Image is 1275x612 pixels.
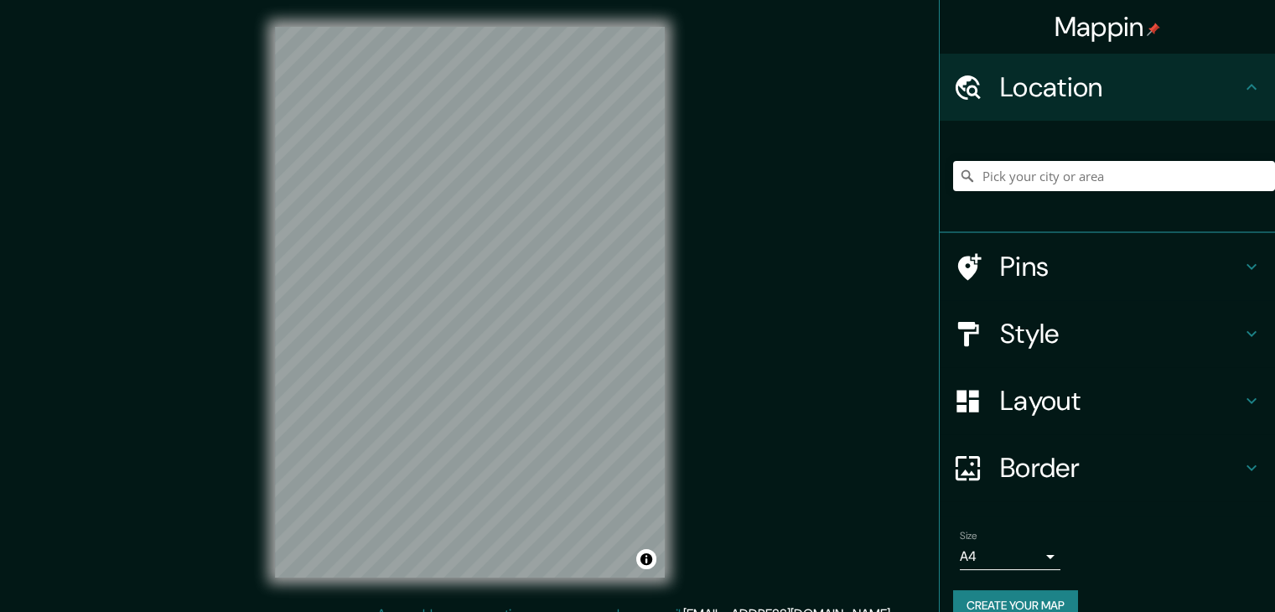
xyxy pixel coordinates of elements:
canvas: Map [275,27,665,578]
h4: Style [1000,317,1241,350]
img: pin-icon.png [1147,23,1160,36]
h4: Pins [1000,250,1241,283]
div: Pins [940,233,1275,300]
button: Toggle attribution [636,549,656,569]
h4: Layout [1000,384,1241,418]
div: Style [940,300,1275,367]
h4: Location [1000,70,1241,104]
div: Location [940,54,1275,121]
div: Border [940,434,1275,501]
h4: Border [1000,451,1241,485]
input: Pick your city or area [953,161,1275,191]
h4: Mappin [1055,10,1161,44]
div: A4 [960,543,1060,570]
div: Layout [940,367,1275,434]
label: Size [960,529,977,543]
